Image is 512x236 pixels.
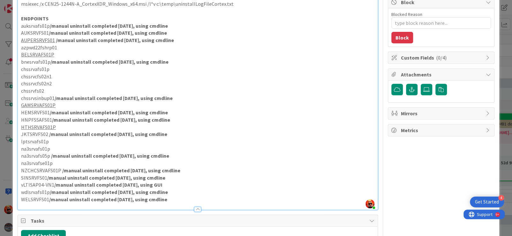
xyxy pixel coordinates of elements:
[56,37,174,43] strong: /manual uninstall completed [DATE], using cmdline
[21,44,374,51] p: azpwd22fshrp01
[391,11,422,17] label: Blocked Reason
[401,54,483,61] span: Custom Fields
[54,182,162,188] strong: /manual uninstall completed [DATE], using GUI
[21,116,374,124] p: HNPFSSAFS01
[21,66,374,73] p: chssrvafs01p
[21,152,374,160] p: na3srvafs05p
[21,15,49,22] strong: ENDPOINTS
[391,32,413,43] button: Block
[50,59,169,65] strong: /manual uninstall completed [DATE], using cmdline
[21,95,374,102] p: chssrvsinbup01
[21,145,374,153] p: na3srvafs01p
[401,126,483,134] span: Metrics
[21,80,374,87] p: chssrvcfs02n2
[498,195,504,201] div: 4
[49,131,167,137] strong: /manual uninstall completed [DATE], using cmdline
[32,3,35,8] div: 9+
[47,175,165,181] strong: /manual uninstall completed [DATE], using cmdline
[21,109,374,116] p: HEMSRVFS01
[436,54,447,61] span: ( 0/4 )
[21,29,374,37] p: AUKSRVFS01
[21,22,374,30] p: auksrvafs01p
[21,189,374,196] p: wdlsrvafs01p
[21,51,54,58] u: BELSRVAFS01P
[50,189,168,195] strong: /manual uninstall completed [DATE], using cmdline
[50,23,168,29] strong: /manual uninstall completed [DATE], using cmdline
[470,197,504,207] div: Open Get Started checklist, remaining modules: 4
[50,109,168,116] strong: /manual uninstall completed [DATE], using cmdline
[21,160,374,167] p: na3srvafse01p
[475,199,499,205] div: Get Started
[49,196,167,203] strong: /manual uninstall completed [DATE], using cmdline
[21,73,374,80] p: chssrvcfs02n1
[401,110,483,117] span: Mirrors
[62,167,180,174] strong: /manual uninstall completed [DATE], using cmdline
[401,71,483,78] span: Attachments
[21,87,374,95] p: chssrvfs02
[21,102,56,108] u: GAMSRVAFS01P
[31,217,366,225] span: Tasks
[21,174,374,182] p: SINSRVFS01
[55,95,173,101] strong: /manual uninstall completed [DATE], using cmdline
[21,37,55,43] u: AUPERSRVFS01
[13,1,29,9] span: Support
[365,199,374,208] img: RgTeOc3I8ELJmhTdjS0YQeX5emZJLXRn.jpg
[21,181,374,189] p: vLTISAP04-VN1
[21,124,56,130] u: HTHSRVAFS01P
[21,196,374,203] p: WELSRVFS01
[21,131,374,138] p: JKTSRVFS02
[21,138,374,145] p: lptsrvafs01p
[21,58,374,66] p: bnesrvafs01p
[21,167,374,174] p: NZCHCSRVAFS01P
[52,117,170,123] strong: /manual uninstall completed [DATE], using cmdline
[51,153,169,159] strong: /manual uninstall completed [DATE], using cmdline
[49,30,167,36] strong: /manual uninstall completed [DATE], using cmdline
[21,0,374,8] p: msiexec /x CEN25-1244N-A_CortexXDR_Windows_x64.msi /l*v c:\temp\uninstallLogFileCortex.txt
